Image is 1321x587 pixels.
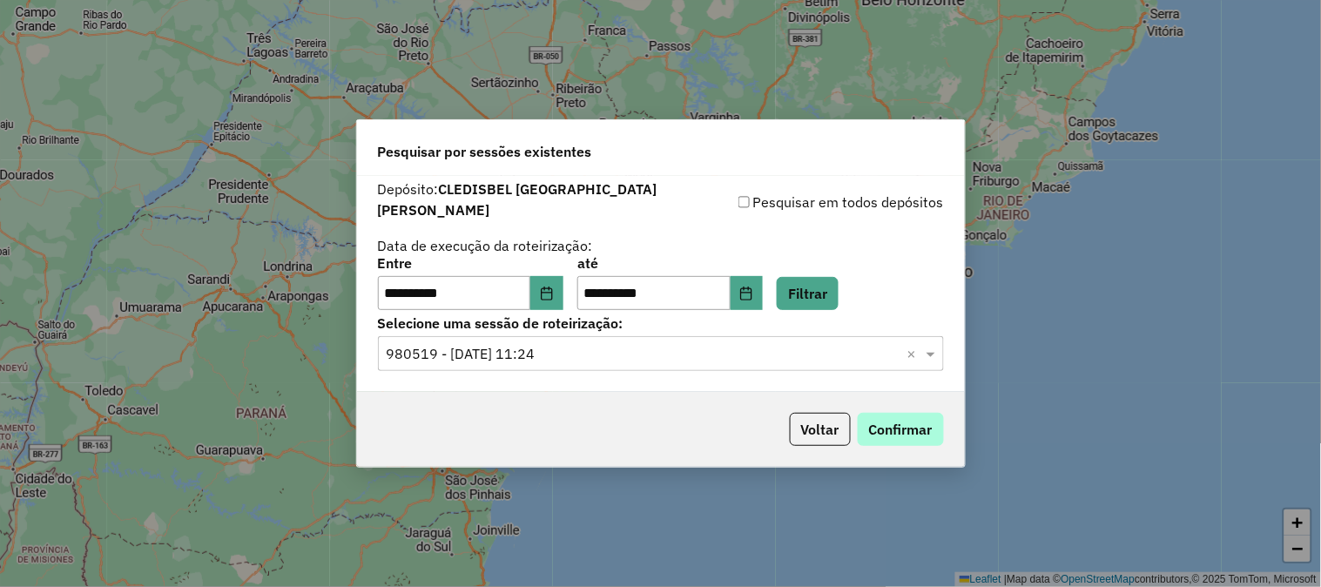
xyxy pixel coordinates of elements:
button: Choose Date [731,276,764,311]
span: Pesquisar por sessões existentes [378,141,592,162]
label: Selecione uma sessão de roteirização: [378,313,944,334]
button: Voltar [790,413,851,446]
label: Entre [378,253,563,273]
strong: CLEDISBEL [GEOGRAPHIC_DATA][PERSON_NAME] [378,180,657,219]
span: Clear all [907,343,922,364]
button: Filtrar [777,277,839,310]
label: Data de execução da roteirização: [378,235,593,256]
button: Choose Date [530,276,563,311]
label: Depósito: [378,179,661,220]
label: até [577,253,763,273]
button: Confirmar [858,413,944,446]
div: Pesquisar em todos depósitos [661,192,944,213]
